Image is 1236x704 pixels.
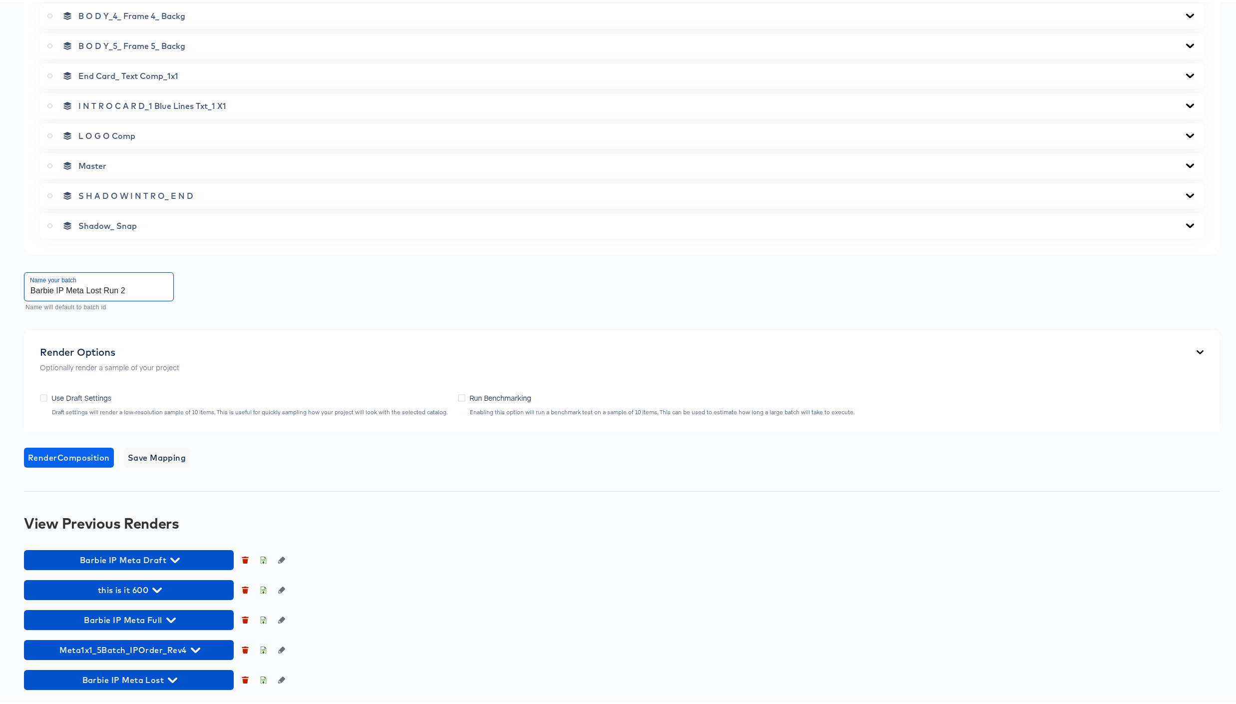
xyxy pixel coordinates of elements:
span: Render Composition [28,449,110,463]
button: Meta1x1_5Batch_IPOrder_Rev4 [24,638,234,658]
button: Barbie IP Meta Full [24,608,234,628]
span: Shadow_ Snap [78,219,137,229]
span: L O G O Comp [78,129,135,139]
button: this is it 600 [24,578,234,598]
span: this is it 600 [29,581,229,595]
p: Name will default to batch id [25,301,167,311]
span: I N T R O C A R D_1 Blue Lines Txt_1 X1 [78,99,226,109]
span: Barbie IP Meta Full [29,611,229,625]
div: Draft settings will render a low-resolution sample of 10 items. This is useful for quickly sampli... [51,407,448,414]
span: Master [78,159,106,169]
span: Run Benchmarking [469,391,531,401]
span: B O D Y_4_ Frame 4_ Backg [78,9,185,19]
span: Meta1x1_5Batch_IPOrder_Rev4 [29,641,229,655]
span: Barbie IP Meta Lost [29,671,229,685]
span: S H A D O W I N T R O_ E N D [78,189,193,199]
button: RenderComposition [24,446,114,466]
button: Barbie IP Meta Draft [24,548,234,568]
span: Barbie IP Meta Draft [29,551,229,565]
span: Save Mapping [128,449,186,463]
span: Use Draft Settings [51,391,111,401]
button: Save Mapping [124,446,190,466]
span: End Card_ Text Comp_1x1 [78,69,178,79]
div: View Previous Renders [24,513,1220,529]
div: Enabling this option will run a benchmark test on a sample of 10 items. This can be used to estim... [469,407,855,414]
span: B O D Y_5_ Frame 5_ Backg [78,39,185,49]
div: Render Options [40,344,179,356]
button: Barbie IP Meta Lost [24,668,234,688]
p: Optionally render a sample of your project [40,360,179,370]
